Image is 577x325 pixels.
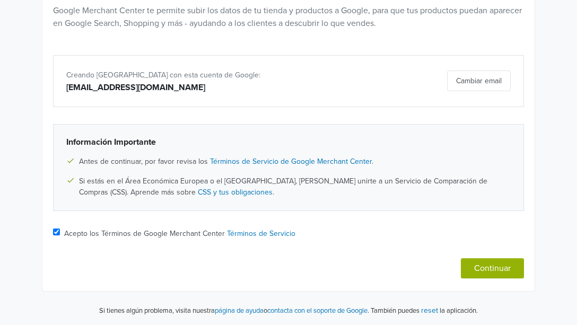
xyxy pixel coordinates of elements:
p: Si tienes algún problema, visita nuestra o . [99,306,369,317]
p: También puedes la aplicación. [369,304,478,317]
span: Si estás en el Área Económica Europea o el [GEOGRAPHIC_DATA], [PERSON_NAME] unirte a un Servicio ... [79,175,511,198]
button: reset [421,304,438,317]
h6: Información Importante [66,137,511,147]
span: Creando [GEOGRAPHIC_DATA] con esta cuenta de Google: [66,71,260,80]
a: página de ayuda [215,306,264,315]
a: contacta con el soporte de Google [267,306,368,315]
label: Acepto los Términos de Google Merchant Center [64,228,295,239]
a: CSS y tus obligaciones [198,188,273,197]
a: Términos de Servicio [227,229,295,238]
span: Antes de continuar, por favor revisa los . [79,156,373,167]
div: [EMAIL_ADDRESS][DOMAIN_NAME] [66,81,357,94]
button: Continuar [461,258,524,278]
button: Cambiar email [447,71,511,91]
p: Google Merchant Center te permite subir los datos de tu tienda y productos a Google, para que tus... [53,4,524,30]
a: Términos de Servicio de Google Merchant Center [210,157,372,166]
